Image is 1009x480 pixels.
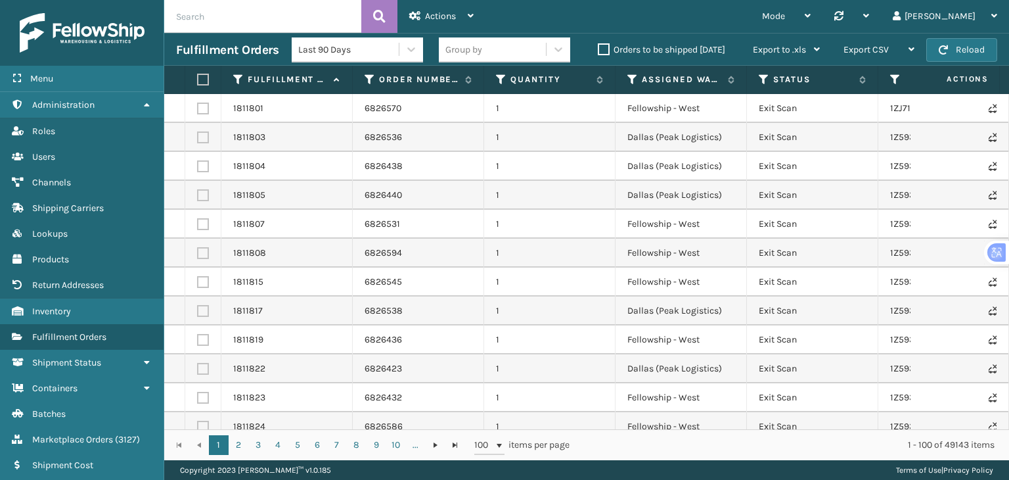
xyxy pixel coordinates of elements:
[896,460,993,480] div: |
[180,460,331,480] p: Copyright 2023 [PERSON_NAME]™ v 1.0.185
[747,239,878,268] td: Exit Scan
[843,44,889,55] span: Export CSV
[298,43,400,57] div: Last 90 Days
[365,131,402,144] a: 6826536
[32,383,78,394] span: Containers
[890,189,979,201] a: 1Z59316A0310236958
[890,218,977,229] a: 1Z59316A0300101344
[890,392,977,403] a: 1Z59316A0309331615
[430,440,441,450] span: Go to the next page
[406,435,426,455] a: ...
[233,131,265,144] a: 1811803
[747,268,878,297] td: Exit Scan
[365,276,402,289] a: 6826545
[484,354,616,383] td: 1
[365,102,401,115] a: 6826570
[32,203,104,214] span: Shipping Carriers
[747,354,878,383] td: Exit Scan
[32,460,93,471] span: Shipment Cost
[484,383,616,412] td: 1
[747,210,878,239] td: Exit Scan
[229,435,248,455] a: 2
[616,210,747,239] td: Fellowship - West
[753,44,806,55] span: Export to .xls
[616,383,747,412] td: Fellowship - West
[32,254,69,265] span: Products
[616,181,747,210] td: Dallas (Peak Logistics)
[32,408,66,420] span: Batches
[379,74,459,85] label: Order Number
[233,160,265,173] a: 1811804
[233,189,265,202] a: 1811805
[890,305,978,316] a: 1Z59316A0320615627
[890,247,979,258] a: 1Z59316A0313933565
[890,421,981,432] a: 1Z59316A0330254605
[248,435,268,455] a: 3
[616,94,747,123] td: Fellowship - West
[989,191,997,200] i: Never Shipped
[115,434,140,445] span: ( 3127 )
[445,435,465,455] a: Go to the last page
[890,160,979,172] a: 1Z59316A0317389398
[386,435,406,455] a: 10
[484,268,616,297] td: 1
[233,333,263,347] a: 1811819
[32,151,55,162] span: Users
[32,434,113,445] span: Marketplace Orders
[484,94,616,123] td: 1
[616,123,747,152] td: Dallas (Peak Logistics)
[233,304,263,318] a: 1811817
[747,123,878,152] td: Exit Scan
[367,435,386,455] a: 9
[233,391,265,404] a: 1811823
[890,103,974,114] a: 1ZJ715J30364621195
[474,435,570,455] span: items per page
[365,362,402,375] a: 6826423
[176,42,279,58] h3: Fulfillment Orders
[747,152,878,181] td: Exit Scan
[32,99,95,110] span: Administration
[616,354,747,383] td: Dallas (Peak Logistics)
[484,412,616,441] td: 1
[209,435,229,455] a: 1
[425,11,456,22] span: Actions
[30,73,53,84] span: Menu
[20,13,145,53] img: logo
[233,420,265,433] a: 1811824
[32,331,106,343] span: Fulfillment Orders
[484,297,616,325] td: 1
[484,181,616,210] td: 1
[926,38,997,62] button: Reload
[890,334,977,345] a: 1Z59316A0317426730
[445,43,482,57] div: Group by
[762,11,785,22] span: Mode
[747,181,878,210] td: Exit Scan
[327,435,347,455] a: 7
[598,44,725,55] label: Orders to be shipped [DATE]
[233,362,265,375] a: 1811822
[484,239,616,268] td: 1
[890,132,979,143] a: 1Z59316A0300060513
[365,333,402,347] a: 6826436
[989,162,997,171] i: Never Shipped
[616,152,747,181] td: Dallas (Peak Logistics)
[307,435,327,455] a: 6
[365,420,403,433] a: 6826586
[989,335,997,345] i: Never Shipped
[896,466,941,475] a: Terms of Use
[989,364,997,373] i: Never Shipped
[32,357,101,368] span: Shipment Status
[943,466,993,475] a: Privacy Policy
[32,177,71,188] span: Channels
[989,306,997,316] i: Never Shipped
[32,306,71,317] span: Inventory
[747,412,878,441] td: Exit Scan
[365,247,402,260] a: 6826594
[890,276,979,287] a: 1Z59316A0316330004
[616,268,747,297] td: Fellowship - West
[233,102,263,115] a: 1811801
[616,325,747,354] td: Fellowship - West
[365,218,400,231] a: 6826531
[288,435,307,455] a: 5
[989,220,997,229] i: Never Shipped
